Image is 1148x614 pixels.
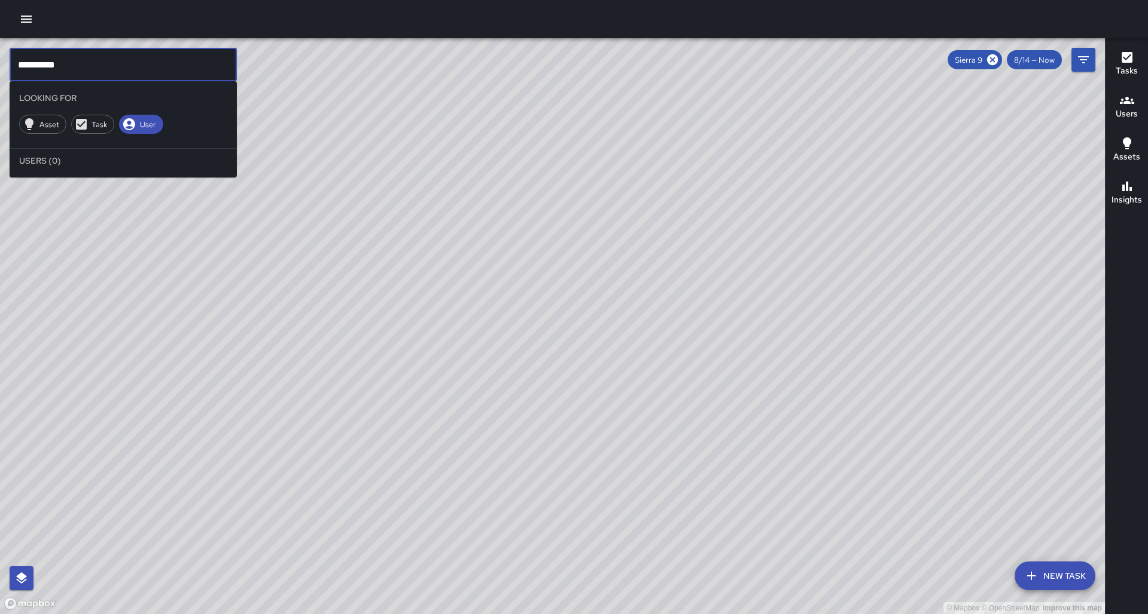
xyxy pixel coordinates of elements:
[1106,43,1148,86] button: Tasks
[1116,108,1138,121] h6: Users
[1106,86,1148,129] button: Users
[1112,194,1142,207] h6: Insights
[1116,65,1138,78] h6: Tasks
[948,50,1002,69] div: Sierra 9
[33,119,66,130] span: Asset
[71,115,114,134] div: Task
[1007,55,1062,65] span: 8/14 — Now
[1106,129,1148,172] button: Assets
[85,119,114,130] span: Task
[1113,151,1140,164] h6: Assets
[19,115,66,134] div: Asset
[119,115,163,134] div: User
[10,86,237,110] li: Looking For
[1071,48,1095,72] button: Filters
[1106,172,1148,215] button: Insights
[10,149,237,173] li: Users (0)
[948,55,990,65] span: Sierra 9
[133,119,163,130] span: User
[1015,561,1095,590] button: New Task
